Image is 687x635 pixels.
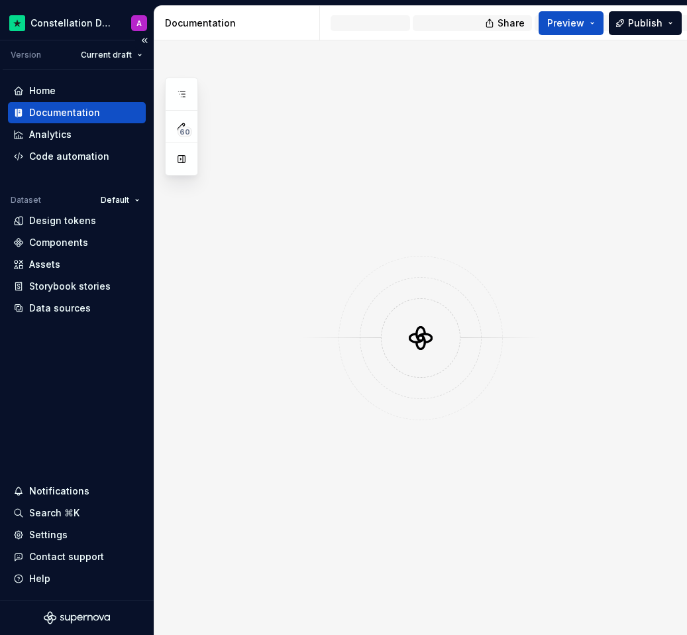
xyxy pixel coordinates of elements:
a: Documentation [8,102,146,123]
div: Constellation Design System [30,17,115,30]
button: Contact support [8,546,146,567]
div: Contact support [29,550,104,563]
div: Assets [29,258,60,271]
div: Help [29,572,50,585]
button: Publish [609,11,682,35]
div: Search ⌘K [29,506,79,520]
div: Design tokens [29,214,96,227]
div: Version [11,50,41,60]
span: Publish [628,17,662,30]
div: Data sources [29,302,91,315]
button: Help [8,568,146,589]
img: d602db7a-5e75-4dfe-a0a4-4b8163c7bad2.png [9,15,25,31]
div: Documentation [165,17,314,30]
button: Constellation Design SystemA [3,9,151,37]
div: Components [29,236,88,249]
span: Default [101,195,129,205]
svg: Supernova Logo [44,611,110,624]
div: Home [29,84,56,97]
div: Notifications [29,485,89,498]
span: Preview [547,17,584,30]
button: Share [478,11,533,35]
a: Assets [8,254,146,275]
span: Current draft [81,50,132,60]
button: Search ⌘K [8,502,146,524]
a: Analytics [8,124,146,145]
div: Code automation [29,150,109,163]
span: Share [498,17,525,30]
a: Settings [8,524,146,546]
a: Code automation [8,146,146,167]
div: Dataset [11,195,41,205]
a: Design tokens [8,210,146,231]
div: A [136,18,142,29]
button: Preview [539,11,604,35]
div: Analytics [29,128,72,141]
span: 60 [178,127,192,137]
div: Documentation [29,106,100,119]
button: Notifications [8,481,146,502]
button: Current draft [75,46,148,64]
div: Storybook stories [29,280,111,293]
a: Components [8,232,146,253]
div: Settings [29,528,68,542]
button: Collapse sidebar [135,31,154,50]
a: Data sources [8,298,146,319]
a: Storybook stories [8,276,146,297]
a: Home [8,80,146,101]
button: Default [95,191,146,209]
